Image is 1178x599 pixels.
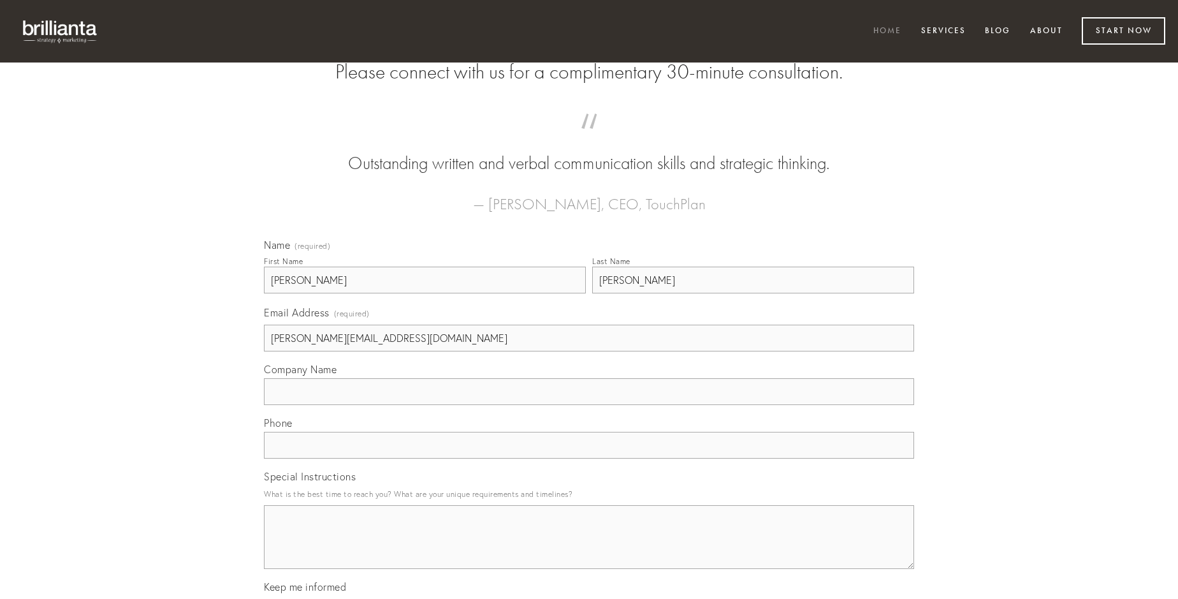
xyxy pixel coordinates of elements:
a: Services [913,21,974,42]
span: Keep me informed [264,581,346,593]
a: Start Now [1082,17,1165,45]
span: Name [264,239,290,251]
h2: Please connect with us for a complimentary 30-minute consultation. [264,60,914,84]
span: Email Address [264,306,330,319]
a: About [1022,21,1071,42]
a: Home [865,21,910,42]
span: (required) [294,242,330,250]
p: What is the best time to reach you? What are your unique requirements and timelines? [264,485,914,503]
span: (required) [334,305,370,322]
span: Phone [264,417,293,429]
span: “ [284,126,894,151]
figcaption: — [PERSON_NAME], CEO, TouchPlan [284,176,894,217]
div: Last Name [592,256,630,266]
img: brillianta - research, strategy, marketing [13,13,108,50]
a: Blog [977,21,1019,42]
span: Special Instructions [264,470,356,483]
span: Company Name [264,363,337,376]
div: First Name [264,256,303,266]
blockquote: Outstanding written and verbal communication skills and strategic thinking. [284,126,894,176]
